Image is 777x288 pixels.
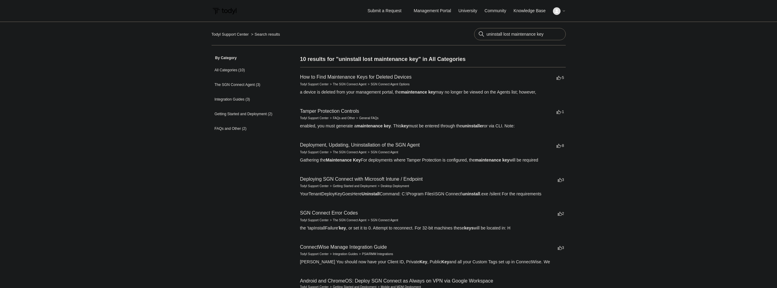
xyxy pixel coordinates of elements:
span: 3 [558,177,564,182]
a: General FAQs [359,116,378,120]
a: FAQs and Other (2) [212,123,282,134]
span: 3 [558,245,564,250]
li: FAQs and Other [329,116,355,120]
img: Todyl Support Center Help Center home page [212,5,238,17]
a: The SGN Connect Agent (3) [212,79,282,91]
li: Getting Started and Deployment [329,184,376,188]
span: Integration Guides [215,97,245,101]
em: key [384,123,391,128]
a: Todyl Support Center [300,116,329,120]
li: Todyl Support Center [300,184,329,188]
em: Key [419,259,427,264]
li: Search results [250,32,280,37]
em: Uninstall [361,191,379,196]
a: SGN Connect Agent Options [371,83,409,86]
li: General FAQs [355,116,379,120]
a: Deployment, Updating, Uninstallation of the SGN Agent [300,142,420,148]
a: The SGN Connect Agent [333,151,366,154]
em: key [339,226,346,230]
a: Android and ChromeOS: Deploy SGN Connect as Always on VPN via Google Workspace [300,278,493,283]
li: The SGN Connect Agent [329,150,366,155]
em: maintenance [357,123,383,128]
a: Todyl Support Center [212,32,249,37]
a: Deploying SGN Connect with Microsoft Intune / Endpoint [300,176,423,182]
span: The SGN Connect Agent [215,83,255,87]
a: ConnectWise Manage Integration Guide [300,244,387,250]
li: Todyl Support Center [212,32,250,37]
em: uninstall [463,191,480,196]
li: Todyl Support Center [300,252,329,256]
li: Integration Guides [329,252,358,256]
li: The SGN Connect Agent [329,218,366,222]
div: a device is deleted from your management portal, the may no longer be viewed on the Agents list; ... [300,89,566,95]
a: Desktop Deployment [381,184,409,188]
li: SGN Connect Agent [366,218,398,222]
em: maintenance [401,90,427,94]
span: (3) [245,97,250,101]
span: (2) [242,126,247,131]
span: Getting Started and Deployment [215,112,267,116]
a: FAQs and Other [333,116,355,120]
span: 2 [558,211,564,216]
a: Getting Started and Deployment [333,184,376,188]
li: SGN Connect Agent [366,150,398,155]
a: Todyl Support Center [300,252,329,256]
a: The SGN Connect Agent [333,83,366,86]
div: Gathering the For deployments where Tamper Protection is configured, the will be required [300,157,566,163]
li: The SGN Connect Agent [329,82,366,87]
a: Getting Started and Deployment (2) [212,108,282,120]
a: The SGN Connect Agent [333,219,366,222]
span: (10) [238,68,245,72]
div: YourTenantDeployKeyGoesHere Command: C:\Program Files\SGN Connect\ .exe /silent For the requirements [300,191,566,197]
a: SGN Connect Agent [371,219,398,222]
a: Todyl Support Center [300,151,329,154]
a: University [458,8,483,14]
a: PSA/RMM Integrations [362,252,393,256]
li: Todyl Support Center [300,218,329,222]
a: Integration Guides (3) [212,94,282,105]
span: -8 [557,143,564,148]
li: Todyl Support Center [300,150,329,155]
a: Submit a Request [361,6,408,16]
div: [PERSON_NAME] You should now have your Client ID, Private , Public and all your Custom Tags set u... [300,259,566,265]
div: enabled, you must generate a . This must be entered through the or via CLI. Note: [300,123,566,129]
a: Todyl Support Center [300,184,329,188]
em: keys [464,226,474,230]
span: -1 [557,109,564,114]
em: Maintenance [326,158,352,162]
em: key [502,158,509,162]
a: Knowledge Base [514,8,552,14]
a: Tamper Protection Controls [300,108,359,114]
span: All Categories [215,68,238,72]
em: Key [441,259,449,264]
a: SGN Connect Agent [371,151,398,154]
em: maintenance [475,158,501,162]
em: key [401,123,408,128]
input: Search [474,28,566,40]
a: Todyl Support Center [300,83,329,86]
li: Todyl Support Center [300,116,329,120]
div: the 'tapInstallFailure' , or set it to 0. Attempt to reconnect. For 32-bit machines these will be... [300,225,566,231]
a: Community [485,8,512,14]
a: All Categories (10) [212,64,282,76]
em: Key [353,158,361,162]
h3: By Category [212,55,282,61]
li: PSA/RMM Integrations [358,252,393,256]
span: FAQs and Other [215,126,241,131]
span: (3) [256,83,260,87]
a: SGN Connect Error Codes [300,210,358,215]
li: SGN Connect Agent Options [366,82,409,87]
li: Todyl Support Center [300,82,329,87]
li: Desktop Deployment [376,184,409,188]
span: -5 [557,75,564,80]
a: Management Portal [414,8,457,14]
em: uninstaller [462,123,484,128]
em: key [428,90,435,94]
h1: 10 results for "uninstall lost maintenance key" in All Categories [300,55,566,63]
a: How to Find Maintenance Keys for Deleted Devices [300,74,412,80]
span: (2) [268,112,272,116]
a: Todyl Support Center [300,219,329,222]
a: Integration Guides [333,252,358,256]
